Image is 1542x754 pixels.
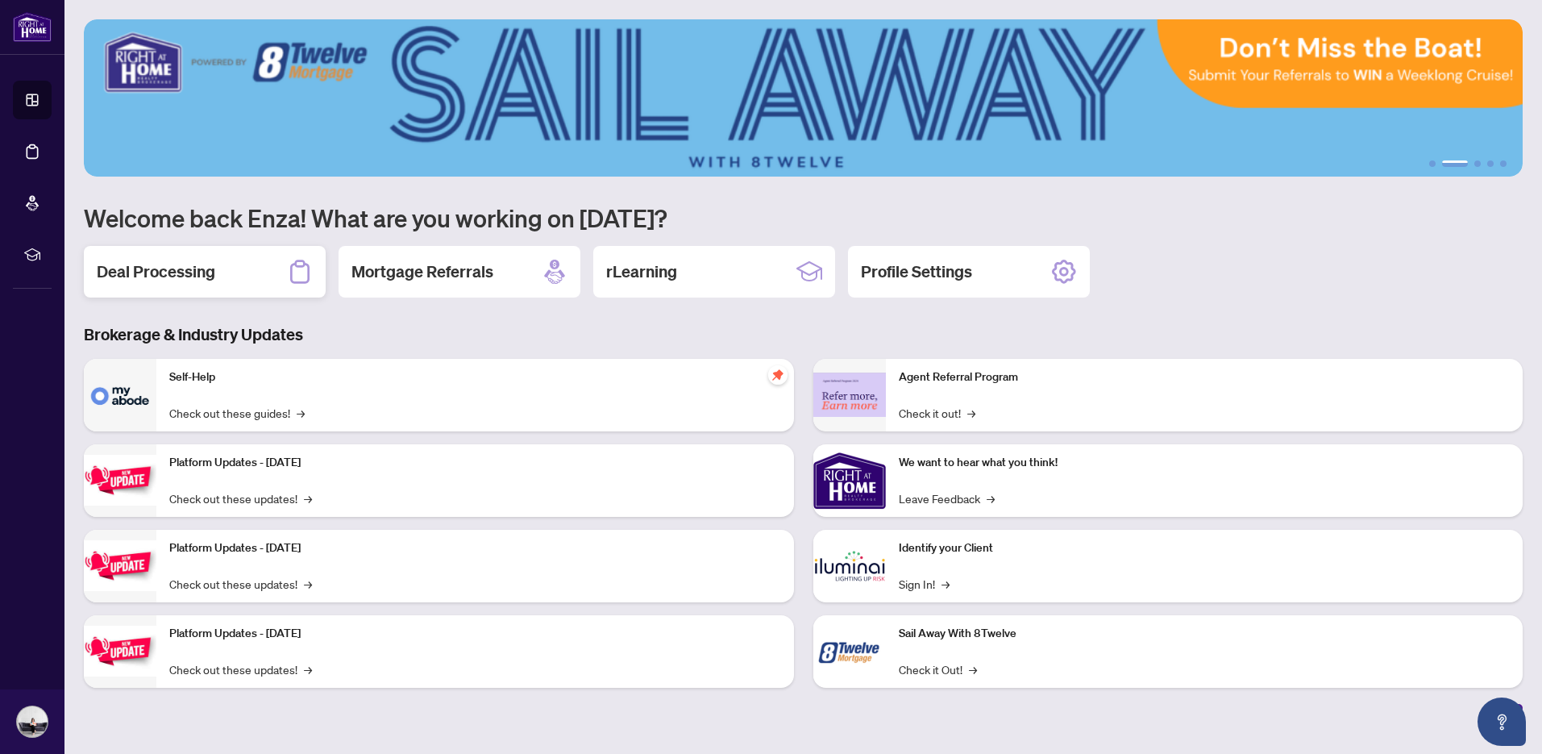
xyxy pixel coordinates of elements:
span: → [304,489,312,507]
button: 5 [1500,160,1507,167]
button: 3 [1474,160,1481,167]
img: Profile Icon [17,706,48,737]
img: logo [13,12,52,42]
img: Identify your Client [813,530,886,602]
button: 4 [1487,160,1494,167]
button: 1 [1429,160,1436,167]
h1: Welcome back Enza! What are you working on [DATE]? [84,202,1523,233]
span: → [304,575,312,593]
h2: Mortgage Referrals [351,260,493,283]
a: Check out these updates!→ [169,575,312,593]
p: Platform Updates - [DATE] [169,454,781,472]
img: Platform Updates - July 8, 2025 [84,540,156,591]
img: We want to hear what you think! [813,444,886,517]
p: Agent Referral Program [899,369,1511,386]
button: Open asap [1478,698,1526,746]
span: → [304,660,312,678]
p: Platform Updates - [DATE] [169,539,781,557]
p: Platform Updates - [DATE] [169,625,781,643]
h2: rLearning [606,260,677,283]
h3: Brokerage & Industry Updates [84,323,1523,346]
a: Check out these updates!→ [169,660,312,678]
button: 2 [1442,160,1468,167]
a: Check out these guides!→ [169,404,305,422]
h2: Profile Settings [861,260,972,283]
a: Sign In!→ [899,575,950,593]
span: → [969,660,977,678]
img: Platform Updates - July 21, 2025 [84,455,156,506]
h2: Deal Processing [97,260,215,283]
span: → [941,575,950,593]
span: → [987,489,995,507]
p: Self-Help [169,369,781,386]
img: Sail Away With 8Twelve [813,615,886,688]
img: Self-Help [84,359,156,431]
a: Leave Feedback→ [899,489,995,507]
a: Check it Out!→ [899,660,977,678]
a: Check it out!→ [899,404,975,422]
img: Slide 1 [84,19,1523,177]
p: We want to hear what you think! [899,454,1511,472]
span: → [967,404,975,422]
img: Platform Updates - June 23, 2025 [84,626,156,677]
p: Sail Away With 8Twelve [899,625,1511,643]
span: pushpin [768,365,788,385]
img: Agent Referral Program [813,373,886,417]
a: Check out these updates!→ [169,489,312,507]
p: Identify your Client [899,539,1511,557]
span: → [297,404,305,422]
